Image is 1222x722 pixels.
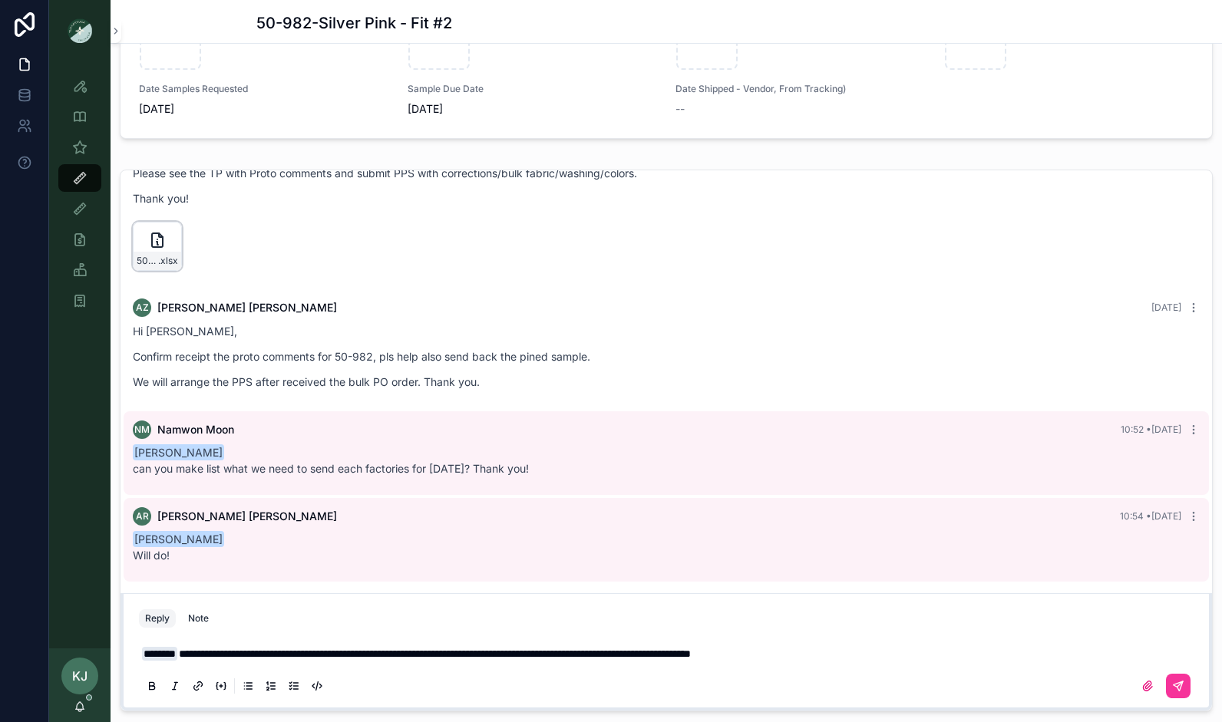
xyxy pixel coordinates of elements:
span: [PERSON_NAME] [PERSON_NAME] [157,509,337,524]
p: We will arrange the PPS after received the bulk PO order. Thank you. [133,374,1200,390]
span: [PERSON_NAME] [PERSON_NAME] [157,300,337,315]
p: Please see the TP with Proto comments and submit PPS with corrections/bulk fabric/washing/colors. [133,165,1200,181]
span: [DATE] [408,101,658,117]
span: Namwon Moon [157,422,234,437]
span: -- [675,101,685,117]
span: [DATE] [1151,302,1181,313]
span: 10:52 • [DATE] [1121,424,1181,435]
span: .xlsx [158,255,178,267]
div: Note [188,612,209,625]
button: Note [182,609,215,628]
h1: 50-982-Silver Pink - Fit #2 [256,12,452,34]
p: Confirm receipt the proto comments for 50-982, pls help also send back the pined sample. [133,348,1200,364]
span: Sample Due Date [408,83,658,95]
button: Reply [139,609,176,628]
span: [PERSON_NAME] [133,531,224,547]
span: [PERSON_NAME] [133,444,224,460]
span: 10:54 • [DATE] [1120,510,1181,522]
div: scrollable content [49,61,111,335]
img: App logo [68,18,92,43]
span: NM [134,424,150,436]
span: AR [136,510,149,523]
span: AZ [136,302,149,314]
p: Will do! [133,547,1200,563]
span: KJ [72,667,88,685]
p: can you make list what we need to send each factories for [DATE]? Thank you! [133,460,1200,476]
span: Date Shipped - Vendor, From Tracking) [675,83,926,95]
span: Date Samples Requested [139,83,389,95]
span: [DATE] [139,101,389,117]
p: Hi [PERSON_NAME], [133,323,1200,339]
p: Thank you! [133,190,1200,206]
span: 50-982_Rhoda-Dress_SS26_LEVER_Proto_[DATE] [137,255,158,267]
